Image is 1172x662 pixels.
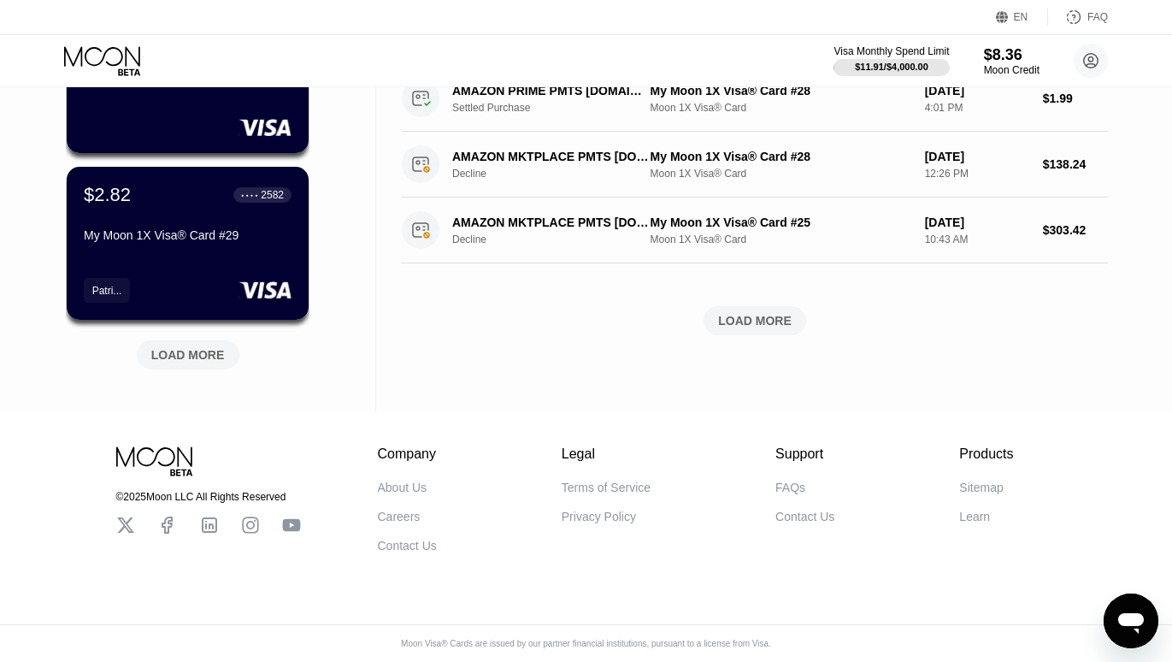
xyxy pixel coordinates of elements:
[241,192,258,198] div: ● ● ● ●
[562,481,651,494] div: Terms of Service
[1048,9,1108,26] div: FAQ
[452,102,663,114] div: Settled Purchase
[925,84,1029,98] div: [DATE]
[984,64,1039,76] div: Moon Credit
[116,491,301,503] div: © 2025 Moon LLC All Rights Reserved
[925,150,1029,163] div: [DATE]
[925,102,1029,114] div: 4:01 PM
[378,510,421,523] div: Careers
[651,84,911,98] div: My Moon 1X Visa® Card #28
[833,45,949,76] div: Visa Monthly Spend Limit$11.91/$4,000.00
[855,62,928,72] div: $11.91 / $4,000.00
[959,510,990,523] div: Learn
[402,132,1108,198] div: AMAZON MKTPLACE PMTS [DOMAIN_NAME][URL]DeclineMy Moon 1X Visa® Card #28Moon 1X Visa® Card[DATE]12...
[925,216,1029,229] div: [DATE]
[651,102,911,114] div: Moon 1X Visa® Card
[925,233,1029,245] div: 10:43 AM
[959,481,1003,494] div: Sitemap
[378,539,437,553] div: Contact Us
[402,198,1108,263] div: AMAZON MKTPLACE PMTS [DOMAIN_NAME][URL]DeclineMy Moon 1X Visa® Card #25Moon 1X Visa® Card[DATE]10...
[452,150,649,163] div: AMAZON MKTPLACE PMTS [DOMAIN_NAME][URL]
[1043,223,1108,237] div: $303.42
[925,168,1029,180] div: 12:26 PM
[775,510,834,523] div: Contact Us
[84,228,292,242] div: My Moon 1X Visa® Card #29
[378,481,427,494] div: About Us
[984,46,1039,64] div: $8.36
[996,9,1048,26] div: EN
[452,168,663,180] div: Decline
[984,46,1039,76] div: $8.36Moon Credit
[1014,11,1028,23] div: EN
[387,639,785,648] div: Moon Visa® Cards are issued by our partner financial institutions, pursuant to a license from Visa.
[84,278,130,303] div: Patri...
[1104,594,1158,648] iframe: Button to launch messaging window
[562,510,636,523] div: Privacy Policy
[651,168,911,180] div: Moon 1X Visa® Card
[67,167,309,320] div: $2.82● ● ● ●2582My Moon 1X Visa® Card #29Patri...
[1043,157,1108,171] div: $138.24
[775,481,805,494] div: FAQs
[651,150,911,163] div: My Moon 1X Visa® Card #28
[452,216,649,229] div: AMAZON MKTPLACE PMTS [DOMAIN_NAME][URL]
[651,216,911,229] div: My Moon 1X Visa® Card #25
[775,446,834,462] div: Support
[261,189,284,201] div: 2582
[402,306,1108,335] div: LOAD MORE
[84,184,131,206] div: $2.82
[718,313,792,328] div: LOAD MORE
[959,446,1013,462] div: Products
[1087,11,1108,23] div: FAQ
[1043,92,1108,105] div: $1.99
[92,285,122,297] div: Patri...
[562,446,651,462] div: Legal
[452,233,663,245] div: Decline
[651,233,911,245] div: Moon 1X Visa® Card
[402,66,1108,132] div: AMAZON PRIME PMTS [DOMAIN_NAME][URL]Settled PurchaseMy Moon 1X Visa® Card #28Moon 1X Visa® Card[D...
[378,446,437,462] div: Company
[833,45,949,57] div: Visa Monthly Spend Limit
[124,334,252,369] div: LOAD MORE
[452,84,649,98] div: AMAZON PRIME PMTS [DOMAIN_NAME][URL]
[151,347,225,363] div: LOAD MORE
